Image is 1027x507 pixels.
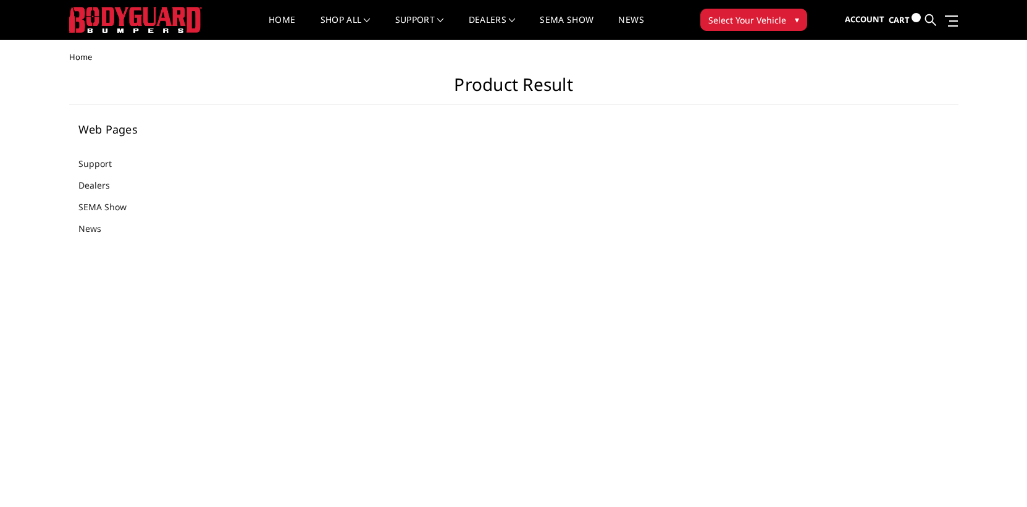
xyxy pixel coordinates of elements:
[540,15,593,40] a: SEMA Show
[78,179,125,192] a: Dealers
[845,3,884,36] a: Account
[845,14,884,25] span: Account
[78,200,142,213] a: SEMA Show
[78,124,229,135] h5: Web Pages
[469,15,516,40] a: Dealers
[78,222,117,235] a: News
[889,3,921,37] a: Cart
[69,7,202,33] img: BODYGUARD BUMPERS
[321,15,371,40] a: shop all
[618,15,643,40] a: News
[78,157,127,170] a: Support
[269,15,295,40] a: Home
[69,51,92,62] span: Home
[69,74,958,105] h1: Product Result
[395,15,444,40] a: Support
[700,9,807,31] button: Select Your Vehicle
[795,13,799,26] span: ▾
[889,14,910,25] span: Cart
[708,14,786,27] span: Select Your Vehicle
